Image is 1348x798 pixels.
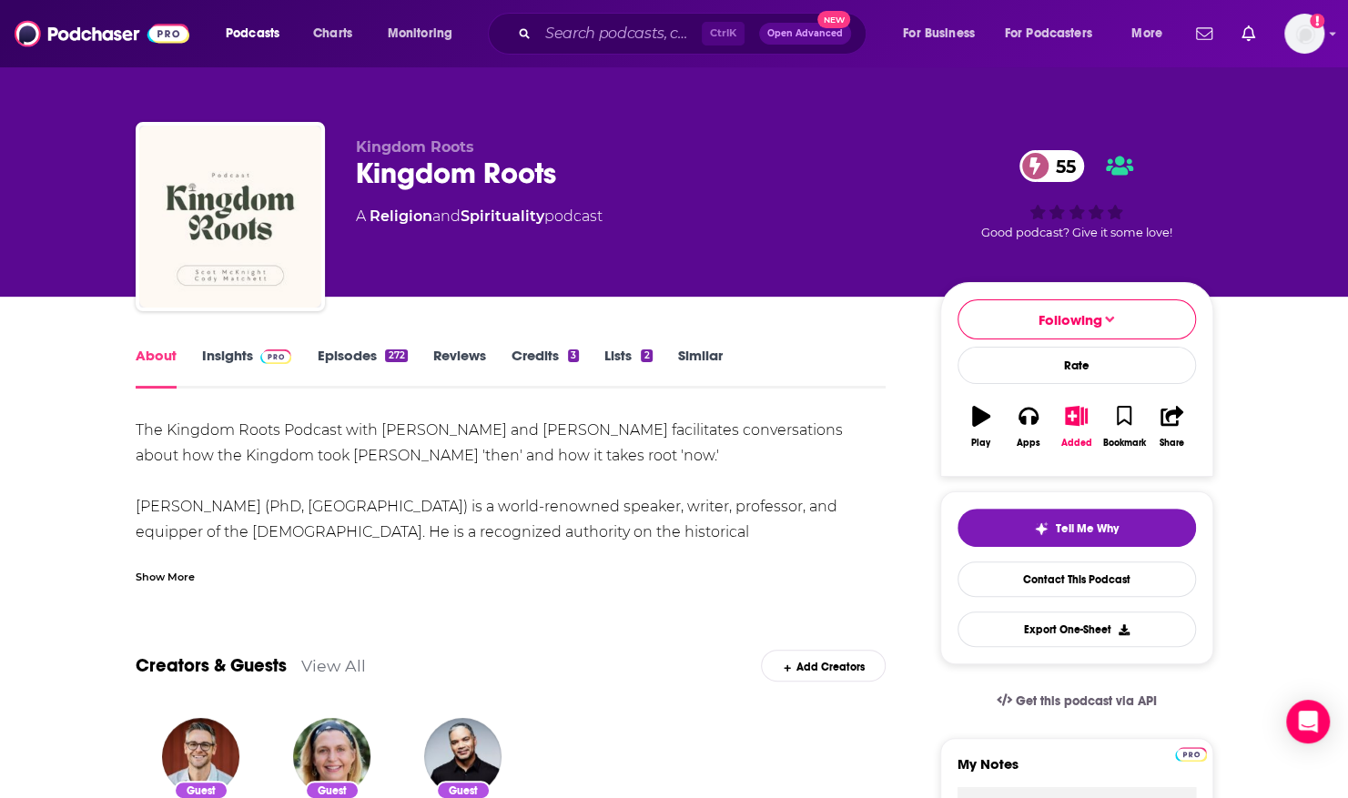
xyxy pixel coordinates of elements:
button: Share [1148,394,1195,460]
img: John Blake [424,718,502,795]
div: Open Intercom Messenger [1286,700,1330,743]
div: Added [1061,438,1092,449]
span: Open Advanced [767,29,843,38]
div: 3 [568,349,579,362]
span: Following [1039,311,1102,328]
span: More [1131,21,1162,46]
button: Play [958,394,1005,460]
div: Play [971,438,990,449]
a: Show notifications dropdown [1234,18,1262,49]
button: tell me why sparkleTell Me Why [958,509,1196,547]
span: Kingdom Roots [356,138,474,156]
span: Get this podcast via API [1015,693,1156,709]
div: Apps [1017,438,1040,449]
span: New [817,11,850,28]
button: Following [958,299,1196,339]
a: Credits3 [512,347,579,389]
a: Religion [370,207,432,225]
div: A podcast [356,206,603,227]
a: Spirituality [461,207,544,225]
a: View All [301,656,366,675]
img: User Profile [1284,14,1324,54]
div: 272 [385,349,407,362]
button: Bookmark [1100,394,1148,460]
span: Ctrl K [702,22,745,45]
a: Get this podcast via API [982,679,1171,723]
a: About [136,347,177,389]
input: Search podcasts, credits, & more... [538,19,702,48]
button: open menu [213,19,303,48]
a: Reviews [433,347,486,389]
button: Apps [1005,394,1052,460]
span: Charts [313,21,352,46]
a: Lists2 [604,347,652,389]
button: open menu [993,19,1119,48]
label: My Notes [958,755,1196,787]
div: Search podcasts, credits, & more... [505,13,884,55]
svg: Add a profile image [1310,14,1324,28]
img: Podchaser Pro [1175,747,1207,762]
img: Kingdom Roots [139,126,321,308]
a: Contact This Podcast [958,561,1196,597]
span: Logged in as ShellB [1284,14,1324,54]
button: open menu [375,19,476,48]
a: 55 [1019,150,1085,182]
img: Tim Mackie [162,718,239,795]
a: Creators & Guests [136,654,287,677]
button: Show profile menu [1284,14,1324,54]
div: Rate [958,347,1196,384]
button: Open AdvancedNew [759,23,851,45]
div: Add Creators [761,650,886,682]
a: Similar [678,347,723,389]
a: Pro website [1175,744,1207,762]
div: Share [1160,438,1184,449]
button: Added [1052,394,1100,460]
img: Podchaser Pro [260,349,292,364]
span: For Podcasters [1005,21,1092,46]
div: Bookmark [1102,438,1145,449]
button: open menu [890,19,998,48]
span: Monitoring [388,21,452,46]
span: Podcasts [226,21,279,46]
span: and [432,207,461,225]
span: Tell Me Why [1056,521,1119,536]
span: Good podcast? Give it some love! [981,226,1172,239]
a: Episodes272 [317,347,407,389]
img: tell me why sparkle [1034,521,1049,536]
button: Export One-Sheet [958,611,1196,647]
img: Beth Allison Barr [293,718,370,795]
a: Charts [301,19,363,48]
span: 55 [1038,150,1085,182]
img: Podchaser - Follow, Share and Rate Podcasts [15,16,189,51]
button: open menu [1119,19,1185,48]
div: 55Good podcast? Give it some love! [940,138,1213,251]
a: InsightsPodchaser Pro [202,347,292,389]
div: 2 [641,349,652,362]
span: For Business [903,21,975,46]
a: Show notifications dropdown [1189,18,1220,49]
